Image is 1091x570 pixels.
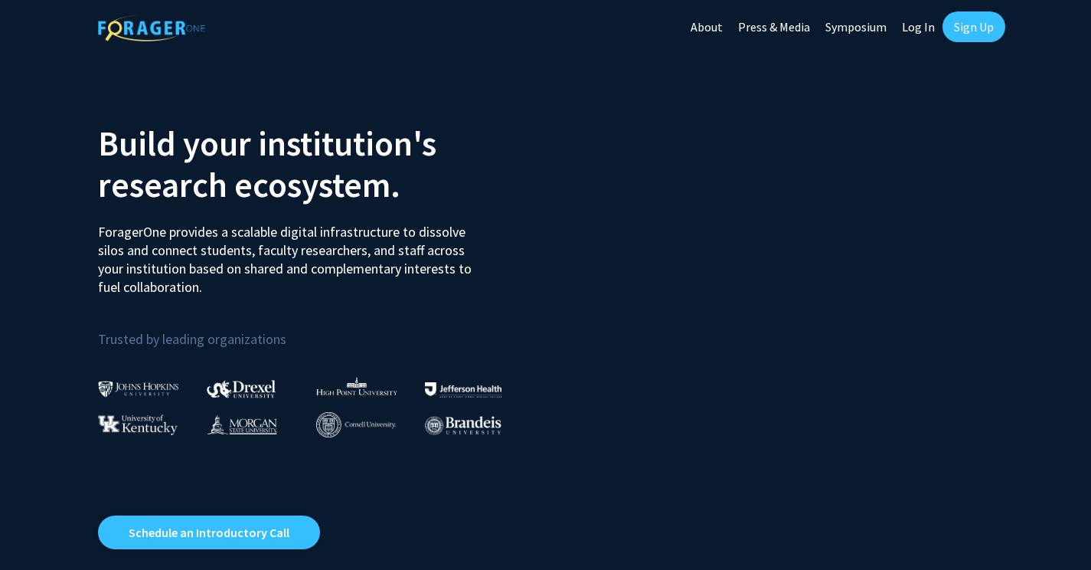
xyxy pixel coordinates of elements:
img: University of Kentucky [98,414,178,435]
p: ForagerOne provides a scalable digital infrastructure to dissolve silos and connect students, fac... [98,211,482,296]
a: Opens in a new tab [98,516,320,549]
img: Thomas Jefferson University [425,382,501,397]
a: Sign Up [942,11,1005,42]
img: Drexel University [207,380,276,398]
img: Johns Hopkins University [98,381,179,397]
img: High Point University [316,377,397,395]
img: Cornell University [316,412,396,437]
h2: Build your institution's research ecosystem. [98,123,534,205]
img: Morgan State University [207,414,277,434]
p: Trusted by leading organizations [98,309,534,351]
img: Brandeis University [425,416,501,435]
img: ForagerOne Logo [98,15,205,41]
